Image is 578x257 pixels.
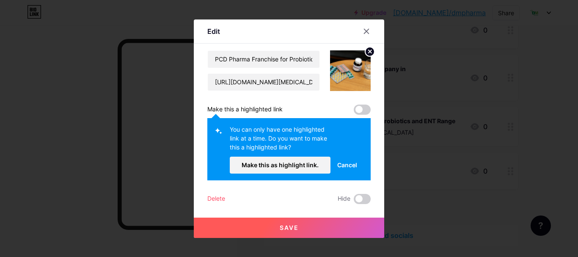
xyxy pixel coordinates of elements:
[330,157,364,174] button: Cancel
[208,51,319,68] input: Title
[338,194,350,204] span: Hide
[230,157,330,174] button: Make this as highlight link.
[208,74,319,91] input: URL
[337,160,357,169] span: Cancel
[330,50,371,91] img: link_thumbnail
[207,105,283,115] div: Make this a highlighted link
[194,218,384,238] button: Save
[280,224,299,231] span: Save
[207,26,220,36] div: Edit
[207,194,225,204] div: Delete
[242,161,319,169] span: Make this as highlight link.
[230,125,330,157] div: You can only have one highlighted link at a time. Do you want to make this a highlighted link?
